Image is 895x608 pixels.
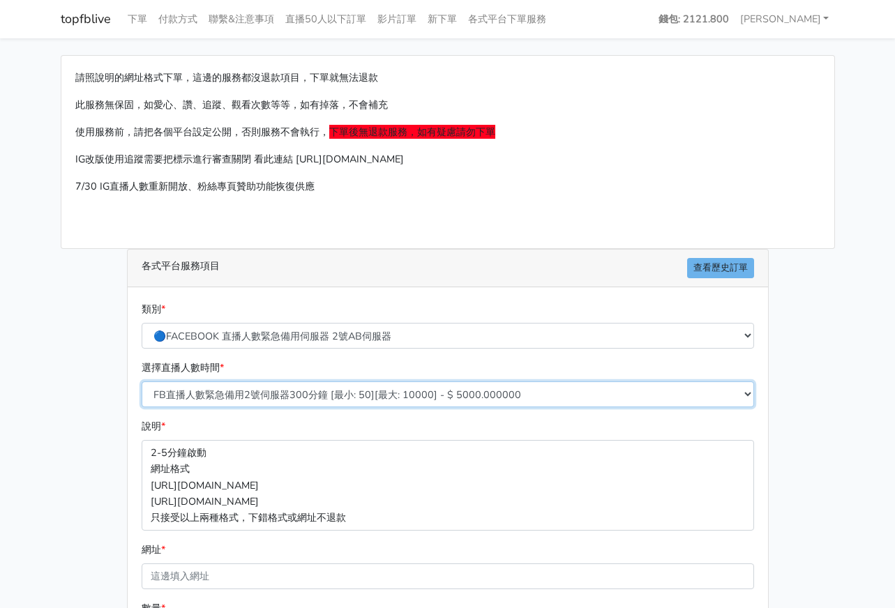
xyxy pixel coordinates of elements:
p: 此服務無保固，如愛心、讚、追蹤、觀看次數等等，如有掉落，不會補充 [75,97,820,113]
a: 查看歷史訂單 [687,258,754,278]
p: 7/30 IG直播人數重新開放、粉絲專頁贊助功能恢復供應 [75,178,820,195]
label: 網址 [142,542,165,558]
span: 下單後無退款服務，如有疑慮請勿下單 [329,125,495,139]
a: 新下單 [422,6,462,33]
p: 2-5分鐘啟動 網址格式 [URL][DOMAIN_NAME] [URL][DOMAIN_NAME] 只接受以上兩種格式，下錯格式或網址不退款 [142,440,754,530]
a: [PERSON_NAME] [735,6,835,33]
a: 直播50人以下訂單 [280,6,372,33]
a: 錢包: 2121.800 [653,6,735,33]
a: 下單 [122,6,153,33]
p: 請照說明的網址格式下單，這邊的服務都沒退款項目，下單就無法退款 [75,70,820,86]
p: 使用服務前，請把各個平台設定公開，否則服務不會執行， [75,124,820,140]
input: 這邊填入網址 [142,563,754,589]
a: 各式平台下單服務 [462,6,552,33]
a: topfblive [61,6,111,33]
a: 付款方式 [153,6,203,33]
a: 聯繫&注意事項 [203,6,280,33]
div: 各式平台服務項目 [128,250,768,287]
label: 選擇直播人數時間 [142,360,224,376]
p: IG改版使用追蹤需要把標示進行審查關閉 看此連結 [URL][DOMAIN_NAME] [75,151,820,167]
strong: 錢包: 2121.800 [659,12,729,26]
label: 類別 [142,301,165,317]
label: 說明 [142,418,165,434]
a: 影片訂單 [372,6,422,33]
